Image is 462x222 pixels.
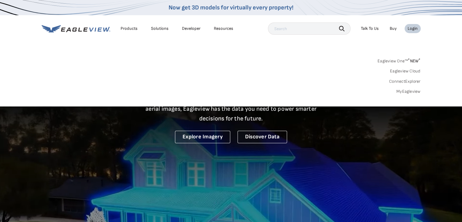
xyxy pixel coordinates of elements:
div: Solutions [151,26,169,31]
span: NEW [408,58,420,64]
a: Eagleview Cloud [390,68,421,74]
a: Eagleview One™*NEW* [378,57,421,64]
div: Resources [214,26,233,31]
a: MyEagleview [396,89,421,94]
div: Products [121,26,138,31]
a: Developer [182,26,200,31]
a: ConnectExplorer [389,79,421,84]
div: Talk To Us [361,26,379,31]
a: Buy [390,26,397,31]
a: Now get 3D models for virtually every property! [169,4,293,11]
input: Search [268,23,351,35]
a: Explore Imagery [175,131,230,143]
p: A new era starts here. Built on more than 3.5 billion high-resolution aerial images, Eagleview ha... [138,94,324,123]
a: Discover Data [238,131,287,143]
div: Login [408,26,418,31]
